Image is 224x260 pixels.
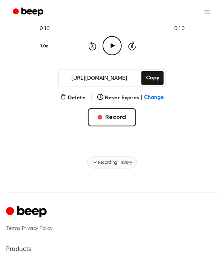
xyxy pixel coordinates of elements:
[8,5,50,20] a: Beep
[141,71,164,85] button: Copy
[6,227,20,232] a: Terms
[6,245,218,254] h6: Products
[87,157,137,169] button: Recording History
[60,94,86,102] button: Delete
[90,93,93,102] span: |
[22,227,53,232] a: Privacy Policy
[40,25,49,33] span: 0:10
[6,225,218,233] div: ·
[141,94,143,102] span: |
[97,94,164,102] button: Never Expires|Change
[6,205,49,220] a: Cruip
[144,94,164,102] span: Change
[198,3,216,21] button: Open menu
[98,159,132,166] span: Recording History
[175,25,184,33] span: 0:10
[40,40,51,53] button: 1.0x
[88,108,136,126] button: Record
